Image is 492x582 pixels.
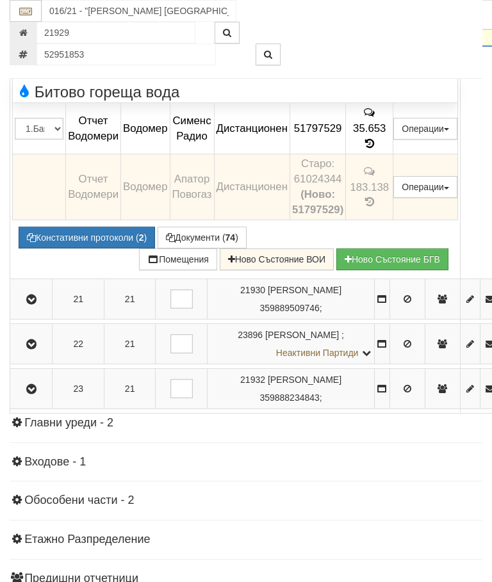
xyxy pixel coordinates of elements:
input: Партида № [37,22,195,44]
td: 21 [104,323,155,364]
td: 23 [53,368,104,408]
td: 21 [104,279,155,319]
td: ; [207,368,374,408]
input: Сериен номер [37,44,216,65]
span: История на забележките [363,106,377,118]
td: ; [207,279,374,319]
td: 21 [104,368,155,408]
td: Водомер [121,103,170,154]
span: 35.653 [353,122,386,134]
span: Отчет Водомери [68,173,119,200]
span: [PERSON_NAME] [265,330,339,340]
b: (Ново: 51797529) [292,188,343,216]
span: Партида № [240,285,265,295]
td: Водомер [121,154,170,220]
h4: Главни уреди - 2 [10,417,482,430]
td: ; [207,323,374,364]
td: Апатор Повогаз [170,154,214,220]
button: Ново Състояние ВОИ [220,248,334,270]
button: Помещения [139,248,217,270]
span: Партида № [240,375,265,385]
td: Сименс Радио [170,103,214,154]
span: История на показанията [363,196,377,208]
h4: Етажно Разпределение [10,533,482,546]
td: 21 [53,279,104,319]
span: Неактивни Партиди [276,348,359,358]
span: Битово гореща вода [15,84,179,101]
span: 51797529 [294,122,342,134]
span: История на забележките [363,165,377,177]
button: Документи (74) [158,227,247,248]
button: Операции [393,176,457,198]
h4: Обособени части - 2 [10,494,482,507]
span: [PERSON_NAME] [268,375,341,385]
button: Операции [393,118,457,140]
span: 359888234843 [259,392,319,403]
span: [PERSON_NAME] [268,285,341,295]
b: 2 [139,232,144,243]
button: Констативни протоколи (2) [19,227,155,248]
span: 359889509746 [259,303,319,313]
span: Отчет Водомери [68,115,119,142]
h4: Входове - 1 [10,456,482,469]
td: 22 [53,323,104,364]
span: Партида № [238,330,263,340]
span: 183.138 [350,181,389,193]
td: Устройство със сериен номер 61024344 беше подменено от устройство със сериен номер 51797529 [290,154,345,220]
td: Дистанционен [214,103,290,154]
td: Дистанционен [214,154,290,220]
span: История на показанията [363,138,377,150]
button: Новo Състояние БГВ [336,248,448,270]
b: 74 [225,232,236,243]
